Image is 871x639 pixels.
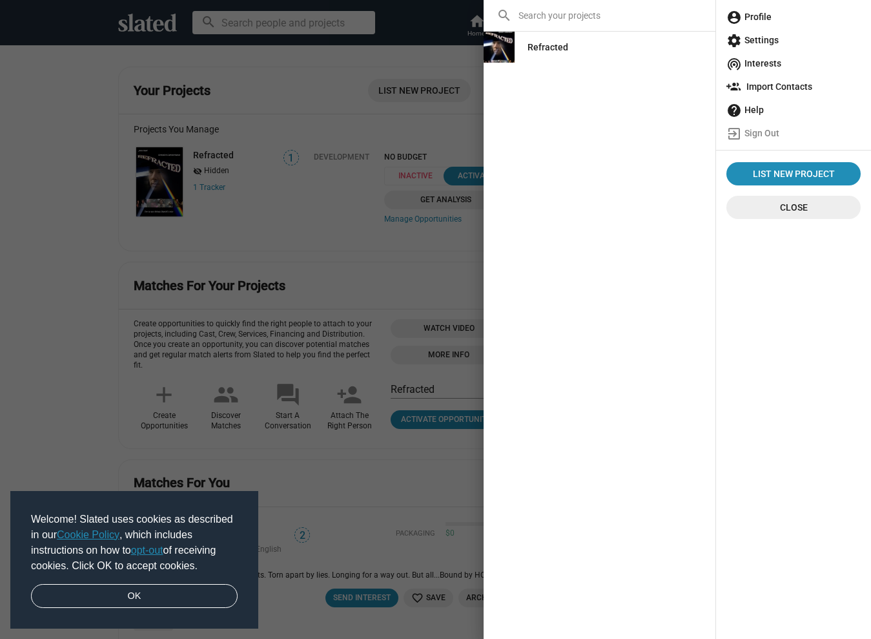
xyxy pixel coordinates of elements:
div: cookieconsent [10,491,258,629]
div: message notification from Stephan, 156w ago. Hi,Brian. For the first time ever, Slated’s members ... [19,27,239,70]
a: Import Contacts [721,75,866,98]
span: Sign Out [726,121,861,145]
span: Profile [726,5,861,28]
a: Settings [721,28,866,52]
p: Message from Stephan, sent 156w ago [56,50,223,61]
mat-icon: wifi_tethering [726,56,742,72]
a: Refracted [517,36,579,59]
div: Refracted [528,36,568,59]
button: Close [726,196,861,219]
mat-icon: help [726,103,742,118]
mat-icon: account_circle [726,10,742,25]
a: Cookie Policy [57,529,119,540]
span: Welcome! Slated uses cookies as described in our , which includes instructions on how to of recei... [31,512,238,574]
img: Refracted [484,32,515,63]
span: List New Project [732,162,856,185]
a: Help [721,98,866,121]
mat-icon: search [497,8,512,23]
a: Sign Out [721,121,866,145]
span: Settings [726,28,861,52]
span: Close [737,196,850,219]
span: Import Contacts [726,75,861,98]
span: Help [726,98,861,121]
mat-icon: settings [726,33,742,48]
span: Interests [726,52,861,75]
img: Profile image for Stephan [29,39,50,59]
p: Lo,Ipsum. Dol sit ametc adip elit, Seddoe’t incidid utl etdolo magnaali enim adm veniamq, nostru ... [56,37,223,50]
a: dismiss cookie message [31,584,238,609]
a: List New Project [726,162,861,185]
mat-icon: exit_to_app [726,126,742,141]
a: opt-out [131,545,163,556]
a: Interests [721,52,866,75]
a: Profile [721,5,866,28]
